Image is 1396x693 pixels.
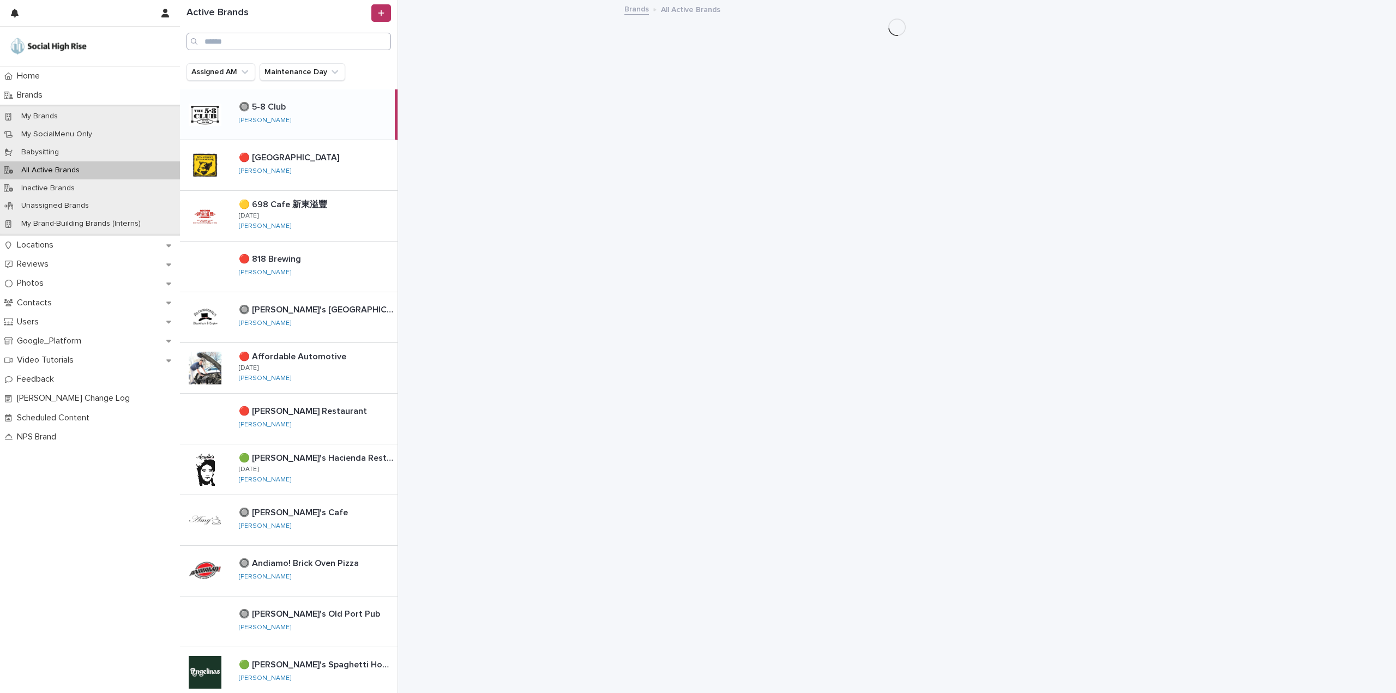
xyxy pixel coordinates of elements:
[239,150,341,163] p: 🔴 [GEOGRAPHIC_DATA]
[239,117,291,124] a: [PERSON_NAME]
[624,2,649,15] a: Brands
[186,7,369,19] h1: Active Brands
[180,140,398,191] a: 🔴 [GEOGRAPHIC_DATA]🔴 [GEOGRAPHIC_DATA] [PERSON_NAME]
[180,191,398,242] a: 🟡 698 Cafe 新東溢豐🟡 698 Cafe 新東溢豐 [DATE][PERSON_NAME]
[13,130,101,139] p: My SocialMenu Only
[239,269,291,276] a: [PERSON_NAME]
[239,303,395,315] p: 🔘 [PERSON_NAME]'s [GEOGRAPHIC_DATA]
[239,100,288,112] p: 🔘 5-8 Club
[13,201,98,210] p: Unassigned Brands
[239,658,395,670] p: 🟢 [PERSON_NAME]'s Spaghetti House
[239,466,258,473] p: [DATE]
[239,421,291,429] a: [PERSON_NAME]
[13,413,98,423] p: Scheduled Content
[661,3,720,15] p: All Active Brands
[239,674,291,682] a: [PERSON_NAME]
[13,298,61,308] p: Contacts
[9,35,88,57] img: o5DnuTxEQV6sW9jFYBBf
[13,278,52,288] p: Photos
[239,197,329,210] p: 🟡 698 Cafe 新東溢豐
[13,71,49,81] p: Home
[239,476,291,484] a: [PERSON_NAME]
[239,167,291,175] a: [PERSON_NAME]
[13,148,68,157] p: Babysitting
[13,336,90,346] p: Google_Platform
[13,240,62,250] p: Locations
[239,212,258,220] p: [DATE]
[180,546,398,596] a: 🔘 Andiamo! Brick Oven Pizza🔘 Andiamo! Brick Oven Pizza [PERSON_NAME]
[239,451,395,463] p: 🟢 [PERSON_NAME]'s Hacienda Restaurante
[260,63,345,81] button: Maintenance Day
[13,355,82,365] p: Video Tutorials
[239,556,361,569] p: 🔘 Andiamo! Brick Oven Pizza
[180,444,398,495] a: 🟢 [PERSON_NAME]'s Hacienda Restaurante🟢 [PERSON_NAME]'s Hacienda Restaurante [DATE][PERSON_NAME]
[13,374,63,384] p: Feedback
[13,90,51,100] p: Brands
[180,89,398,140] a: 🔘 5-8 Club🔘 5-8 Club [PERSON_NAME]
[239,252,303,264] p: 🔴 818 Brewing
[239,624,291,631] a: [PERSON_NAME]
[239,522,291,530] a: [PERSON_NAME]
[180,242,398,292] a: 🔴 818 Brewing🔴 818 Brewing [PERSON_NAME]
[186,33,391,50] input: Search
[13,432,65,442] p: NPS Brand
[180,495,398,546] a: 🔘 [PERSON_NAME]'s Cafe🔘 [PERSON_NAME]'s Cafe [PERSON_NAME]
[239,320,291,327] a: [PERSON_NAME]
[13,259,57,269] p: Reviews
[180,292,398,343] a: 🔘 [PERSON_NAME]'s [GEOGRAPHIC_DATA]🔘 [PERSON_NAME]'s [GEOGRAPHIC_DATA] [PERSON_NAME]
[239,375,291,382] a: [PERSON_NAME]
[186,63,255,81] button: Assigned AM
[13,166,88,175] p: All Active Brands
[239,505,350,518] p: 🔘 [PERSON_NAME]'s Cafe
[180,343,398,394] a: 🔴 Affordable Automotive🔴 Affordable Automotive [DATE][PERSON_NAME]
[239,364,258,372] p: [DATE]
[239,573,291,581] a: [PERSON_NAME]
[239,404,369,417] p: 🔴 [PERSON_NAME] Restaurant
[13,219,149,228] p: My Brand-Building Brands (Interns)
[239,349,348,362] p: 🔴 Affordable Automotive
[13,317,47,327] p: Users
[180,394,398,444] a: 🔴 [PERSON_NAME] Restaurant🔴 [PERSON_NAME] Restaurant [PERSON_NAME]
[13,112,67,121] p: My Brands
[180,596,398,647] a: 🔘 [PERSON_NAME]'s Old Port Pub🔘 [PERSON_NAME]'s Old Port Pub [PERSON_NAME]
[13,393,139,403] p: [PERSON_NAME] Change Log
[239,222,291,230] a: [PERSON_NAME]
[239,607,382,619] p: 🔘 [PERSON_NAME]'s Old Port Pub
[13,184,83,193] p: Inactive Brands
